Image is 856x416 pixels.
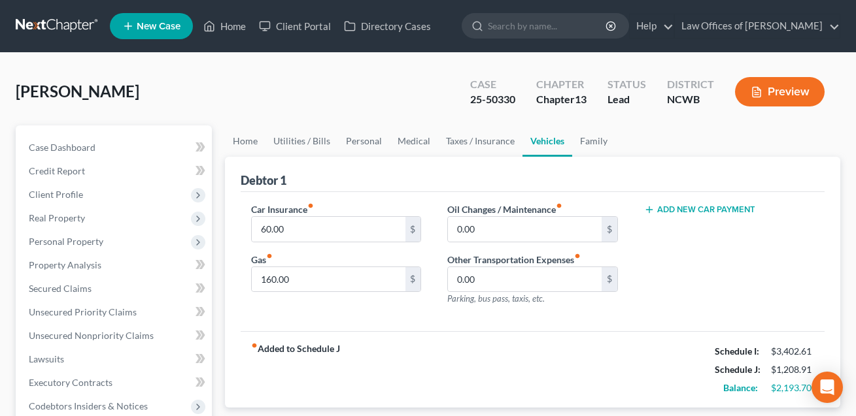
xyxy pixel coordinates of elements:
[608,77,646,92] div: Status
[667,92,714,107] div: NCWB
[448,267,601,292] input: --
[390,125,438,157] a: Medical
[18,347,212,371] a: Lawsuits
[405,217,421,242] div: $
[252,267,405,292] input: --
[225,125,265,157] a: Home
[667,77,714,92] div: District
[644,204,755,215] button: Add New Car Payment
[16,82,139,101] span: [PERSON_NAME]
[18,277,212,300] a: Secured Claims
[536,92,587,107] div: Chapter
[252,217,405,242] input: --
[771,345,814,358] div: $3,402.61
[812,372,843,403] div: Open Intercom Messenger
[197,14,252,38] a: Home
[556,202,562,209] i: fiber_manual_record
[447,293,545,304] span: Parking, bus pass, taxis, etc.
[251,342,340,397] strong: Added to Schedule J
[29,330,154,341] span: Unsecured Nonpriority Claims
[602,217,617,242] div: $
[438,125,522,157] a: Taxes / Insurance
[723,382,758,393] strong: Balance:
[18,159,212,183] a: Credit Report
[735,77,825,106] button: Preview
[715,364,761,375] strong: Schedule J:
[448,217,601,242] input: --
[18,300,212,324] a: Unsecured Priority Claims
[602,267,617,292] div: $
[447,253,581,266] label: Other Transportation Expenses
[29,353,64,364] span: Lawsuits
[252,14,337,38] a: Client Portal
[608,92,646,107] div: Lead
[18,253,212,277] a: Property Analysis
[574,253,581,259] i: fiber_manual_record
[447,202,562,216] label: Oil Changes / Maintenance
[470,77,515,92] div: Case
[630,14,674,38] a: Help
[18,136,212,159] a: Case Dashboard
[522,125,572,157] a: Vehicles
[29,377,112,388] span: Executory Contracts
[241,172,286,188] div: Debtor 1
[251,342,258,349] i: fiber_manual_record
[266,253,273,259] i: fiber_manual_record
[29,165,85,176] span: Credit Report
[337,14,437,38] a: Directory Cases
[29,189,83,200] span: Client Profile
[29,283,92,294] span: Secured Claims
[18,324,212,347] a: Unsecured Nonpriority Claims
[251,202,314,216] label: Car Insurance
[675,14,840,38] a: Law Offices of [PERSON_NAME]
[29,306,137,317] span: Unsecured Priority Claims
[715,345,759,357] strong: Schedule I:
[488,14,608,38] input: Search by name...
[29,400,148,411] span: Codebtors Insiders & Notices
[251,253,273,266] label: Gas
[18,371,212,394] a: Executory Contracts
[29,142,95,153] span: Case Dashboard
[771,381,814,394] div: $2,193.70
[265,125,338,157] a: Utilities / Bills
[338,125,390,157] a: Personal
[405,267,421,292] div: $
[29,236,103,247] span: Personal Property
[771,363,814,376] div: $1,208.91
[572,125,615,157] a: Family
[29,259,101,270] span: Property Analysis
[137,22,180,31] span: New Case
[536,77,587,92] div: Chapter
[470,92,515,107] div: 25-50330
[575,93,587,105] span: 13
[307,202,314,209] i: fiber_manual_record
[29,212,85,223] span: Real Property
